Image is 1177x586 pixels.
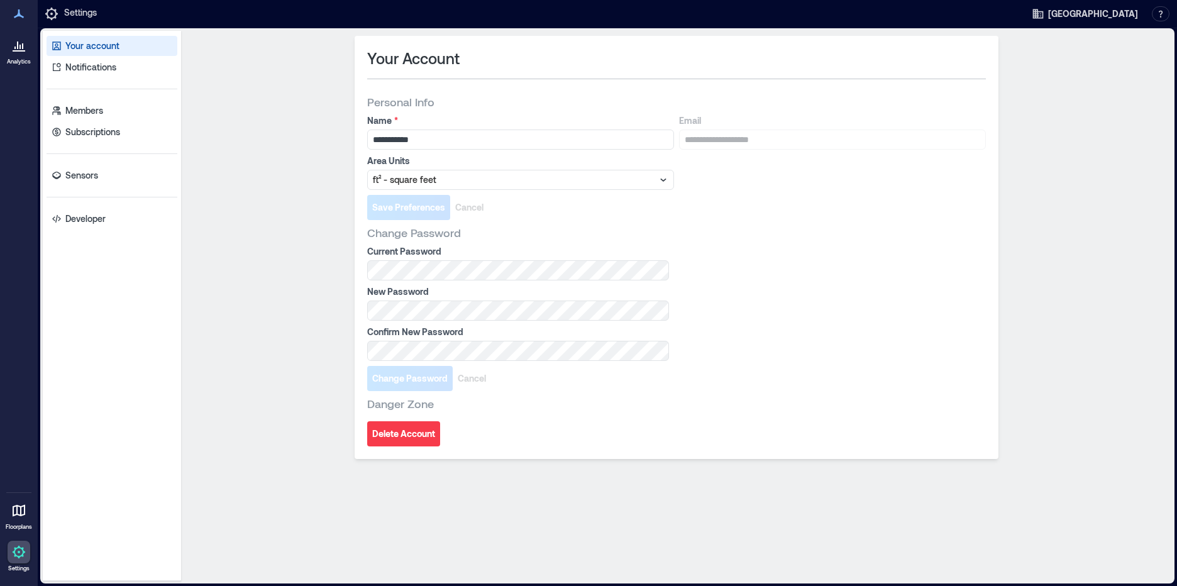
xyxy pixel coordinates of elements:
[367,155,671,167] label: Area Units
[2,495,36,534] a: Floorplans
[1048,8,1138,20] span: [GEOGRAPHIC_DATA]
[367,396,434,411] span: Danger Zone
[65,169,98,182] p: Sensors
[47,101,177,121] a: Members
[1028,4,1142,24] button: [GEOGRAPHIC_DATA]
[367,245,666,258] label: Current Password
[65,40,119,52] p: Your account
[450,195,489,220] button: Cancel
[4,537,34,576] a: Settings
[367,48,460,69] span: Your Account
[372,428,435,440] span: Delete Account
[372,201,445,214] span: Save Preferences
[7,58,31,65] p: Analytics
[367,421,440,446] button: Delete Account
[65,104,103,117] p: Members
[8,565,30,572] p: Settings
[367,285,666,298] label: New Password
[679,114,983,127] label: Email
[367,94,434,109] span: Personal Info
[65,213,106,225] p: Developer
[47,36,177,56] a: Your account
[367,195,450,220] button: Save Preferences
[372,372,448,385] span: Change Password
[367,326,666,338] label: Confirm New Password
[64,6,97,21] p: Settings
[367,114,671,127] label: Name
[47,209,177,229] a: Developer
[455,201,484,214] span: Cancel
[367,225,461,240] span: Change Password
[458,372,486,385] span: Cancel
[3,30,35,69] a: Analytics
[47,165,177,185] a: Sensors
[6,523,32,531] p: Floorplans
[367,366,453,391] button: Change Password
[47,122,177,142] a: Subscriptions
[47,57,177,77] a: Notifications
[65,61,116,74] p: Notifications
[453,366,491,391] button: Cancel
[65,126,120,138] p: Subscriptions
